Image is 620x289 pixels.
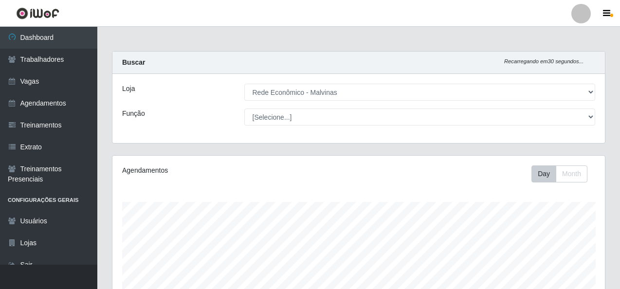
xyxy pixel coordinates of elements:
button: Day [531,165,556,182]
strong: Buscar [122,58,145,66]
label: Função [122,108,145,119]
label: Loja [122,84,135,94]
img: CoreUI Logo [16,7,59,19]
div: Agendamentos [122,165,311,176]
div: First group [531,165,587,182]
div: Toolbar with button groups [531,165,595,182]
button: Month [556,165,587,182]
i: Recarregando em 30 segundos... [504,58,584,64]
